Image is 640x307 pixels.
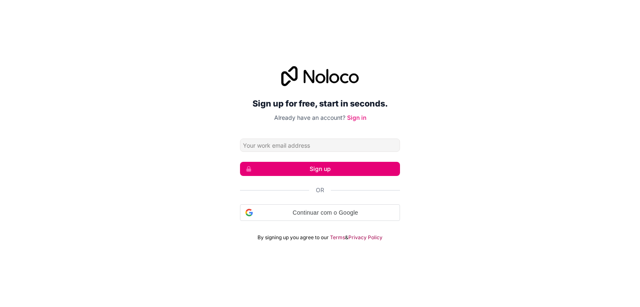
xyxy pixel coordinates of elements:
[348,234,382,241] a: Privacy Policy
[345,234,348,241] span: &
[240,96,400,111] h2: Sign up for free, start in seconds.
[240,162,400,176] button: Sign up
[274,114,345,121] span: Already have an account?
[240,204,400,221] div: Continuar com o Google
[240,139,400,152] input: Email address
[256,208,395,217] span: Continuar com o Google
[257,234,329,241] span: By signing up you agree to our
[316,186,324,194] span: Or
[347,114,366,121] a: Sign in
[330,234,345,241] a: Terms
